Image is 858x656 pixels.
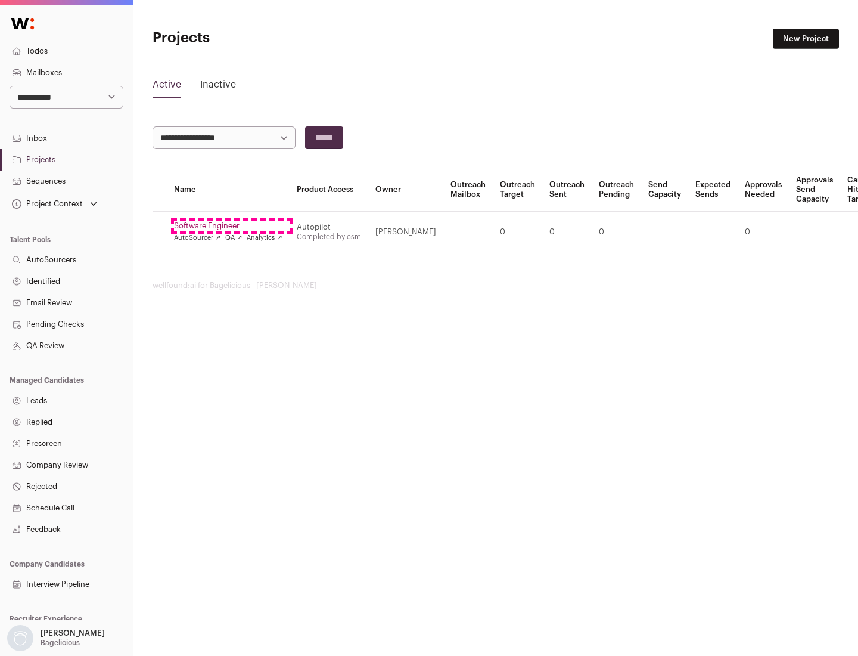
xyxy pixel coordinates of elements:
[738,212,789,253] td: 0
[174,233,220,243] a: AutoSourcer ↗
[153,78,181,97] a: Active
[5,625,107,651] button: Open dropdown
[10,196,100,212] button: Open dropdown
[443,168,493,212] th: Outreach Mailbox
[592,212,641,253] td: 0
[592,168,641,212] th: Outreach Pending
[738,168,789,212] th: Approvals Needed
[7,625,33,651] img: nopic.png
[225,233,242,243] a: QA ↗
[542,168,592,212] th: Outreach Sent
[368,212,443,253] td: [PERSON_NAME]
[641,168,688,212] th: Send Capacity
[297,222,361,232] div: Autopilot
[41,638,80,648] p: Bagelicious
[247,233,282,243] a: Analytics ↗
[493,212,542,253] td: 0
[773,29,839,49] a: New Project
[5,12,41,36] img: Wellfound
[167,168,290,212] th: Name
[41,629,105,638] p: [PERSON_NAME]
[789,168,840,212] th: Approvals Send Capacity
[493,168,542,212] th: Outreach Target
[153,29,381,48] h1: Projects
[297,233,361,240] a: Completed by csm
[290,168,368,212] th: Product Access
[688,168,738,212] th: Expected Sends
[10,199,83,209] div: Project Context
[368,168,443,212] th: Owner
[153,281,839,290] footer: wellfound:ai for Bagelicious - [PERSON_NAME]
[200,78,236,97] a: Inactive
[174,221,282,231] a: Software Engineer
[542,212,592,253] td: 0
